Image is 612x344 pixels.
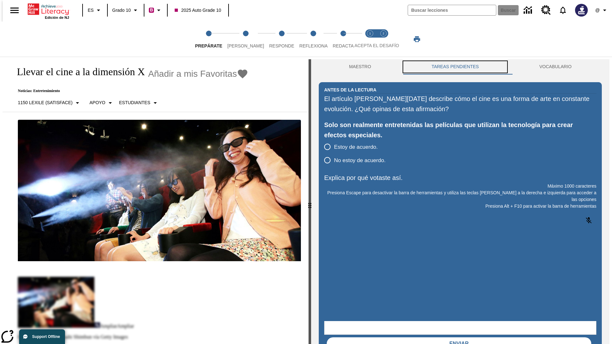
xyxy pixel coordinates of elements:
[269,43,294,48] span: Responde
[324,203,596,210] p: Presiona Alt + F10 para activar la barra de herramientas
[294,22,333,57] button: Reflexiona step 4 of 5
[18,99,73,106] p: 1150 Lexile (Satisface)
[555,2,571,18] a: Notificaciones
[324,190,596,203] p: Presiona Escape para desactivar la barra de herramientas y utiliza las teclas [PERSON_NAME] a la ...
[382,32,384,35] text: 2
[148,68,249,79] button: Añadir a mis Favoritas - Llevar el cine a la dimensión X
[333,43,354,48] span: Redacta
[10,89,248,93] p: Noticias: Entretenimiento
[319,59,602,75] div: Instructional Panel Tabs
[592,4,612,16] button: Perfil/Configuración
[227,43,264,48] span: [PERSON_NAME]
[361,22,379,57] button: Acepta el desafío lee step 1 of 2
[328,22,359,57] button: Redacta step 5 of 5
[19,329,65,344] button: Support Offline
[334,156,386,165] span: No estoy de acuerdo.
[354,43,399,48] span: ACEPTA EL DESAFÍO
[575,4,588,17] img: Avatar
[319,59,401,75] button: Maestro
[3,5,93,11] body: Explica por qué votaste así. Máximo 1000 caracteres Presiona Alt + F10 para activar la barra de h...
[571,2,592,18] button: Escoja un nuevo avatar
[45,16,69,19] span: Edición de NJ
[595,7,600,14] span: @
[324,120,596,140] div: Solo son realmente entretenidas las películas que utilizan la tecnología para crear efectos espec...
[119,99,150,106] p: Estudiantes
[369,32,371,35] text: 1
[87,97,117,109] button: Tipo de apoyo, Apoyo
[264,22,299,57] button: Responde step 3 of 5
[581,213,596,228] button: Haga clic para activar la función de reconocimiento de voz
[520,2,537,19] a: Centro de información
[324,94,596,114] div: El artículo [PERSON_NAME][DATE] describe cómo el cine es una forma de arte en constante evolución...
[407,33,427,45] button: Imprimir
[148,69,237,79] span: Añadir a mis Favoritas
[299,43,328,48] span: Reflexiona
[28,2,69,19] div: Portada
[324,183,596,190] p: Máximo 1000 caracteres
[117,97,162,109] button: Seleccionar estudiante
[90,99,106,106] p: Apoyo
[509,59,602,75] button: VOCABULARIO
[324,86,376,93] h2: Antes de la lectura
[334,143,378,151] span: Estoy de acuerdo.
[5,1,24,20] button: Abrir el menú lateral
[195,43,222,48] span: Prepárate
[112,7,131,14] span: Grado 10
[10,66,145,78] h1: Llevar el cine a la dimensión X
[15,97,84,109] button: Seleccione Lexile, 1150 Lexile (Satisface)
[537,2,555,19] a: Centro de recursos, Se abrirá en una pestaña nueva.
[190,22,227,57] button: Prepárate step 1 of 5
[32,334,60,339] span: Support Offline
[401,59,509,75] button: TAREAS PENDIENTES
[222,22,269,57] button: Lee step 2 of 5
[324,140,391,167] div: poll
[309,59,311,344] div: Pulsa la tecla de intro o la barra espaciadora y luego presiona las flechas de derecha e izquierd...
[324,173,596,183] p: Explica por qué votaste así.
[408,5,496,15] input: Buscar campo
[374,22,393,57] button: Acepta el desafío contesta step 2 of 2
[3,59,309,341] div: reading
[150,6,153,14] span: B
[18,120,301,261] img: El panel situado frente a los asientos rocía con agua nebulizada al feliz público en un cine equi...
[311,59,609,344] div: activity
[146,4,165,16] button: Boost El color de la clase es rojo violeta. Cambiar el color de la clase.
[85,4,105,16] button: Lenguaje: ES, Selecciona un idioma
[88,7,94,14] span: ES
[110,4,142,16] button: Grado: Grado 10, Elige un grado
[175,7,221,14] span: 2025 Auto Grade 10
